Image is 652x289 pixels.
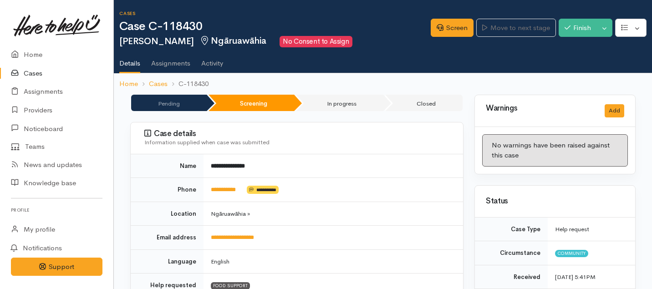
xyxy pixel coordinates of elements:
li: Screening [209,95,294,111]
a: Assignments [151,47,190,73]
nav: breadcrumb [114,73,652,95]
h3: Case details [144,129,452,138]
a: Activity [201,47,223,73]
a: Cases [149,79,168,89]
td: Name [131,154,204,178]
span: Ngāruawāhia » [211,210,250,218]
td: Location [131,202,204,226]
td: Circumstance [475,241,548,265]
div: Information supplied when case was submitted [144,138,452,147]
td: Case Type [475,218,548,241]
td: Language [131,249,204,274]
li: C-118430 [168,79,209,89]
td: Email address [131,226,204,250]
h3: Warnings [486,104,594,113]
button: Finish [559,19,597,37]
span: Community [555,250,588,257]
li: Closed [385,95,463,111]
button: Support [11,258,102,276]
a: Screen [431,19,474,37]
a: Details [119,47,140,74]
h2: [PERSON_NAME] [119,36,431,47]
li: In progress [296,95,384,111]
h6: Cases [119,11,431,16]
a: Move to next stage [476,19,555,37]
a: Home [119,79,138,89]
td: Phone [131,178,204,202]
button: Add [605,104,624,117]
td: Received [475,265,548,289]
time: [DATE] 5:41PM [555,273,596,281]
div: No warnings have been raised against this case [482,134,628,167]
td: English [204,249,463,274]
h1: Case C-118430 [119,20,431,33]
h3: Status [486,197,624,206]
li: Pending [131,95,207,111]
td: Help request [548,218,635,241]
span: No Consent to Assign [280,36,352,47]
span: Ngāruawāhia [199,35,266,46]
h6: Profile [11,204,102,216]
